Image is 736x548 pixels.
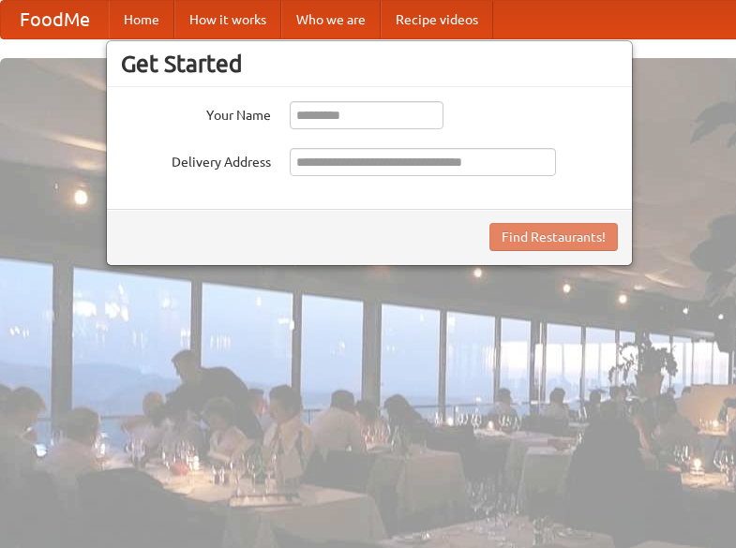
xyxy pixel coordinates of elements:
[1,1,109,38] a: FoodMe
[174,1,281,38] a: How it works
[109,1,174,38] a: Home
[121,50,618,78] h3: Get Started
[121,148,271,171] label: Delivery Address
[121,101,271,125] label: Your Name
[281,1,381,38] a: Who we are
[381,1,493,38] a: Recipe videos
[489,223,618,251] button: Find Restaurants!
